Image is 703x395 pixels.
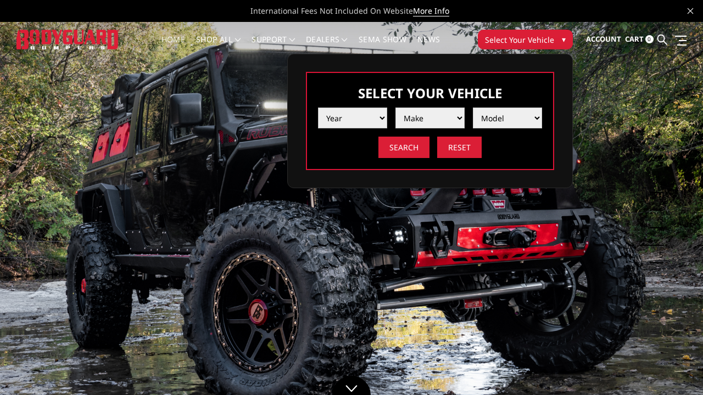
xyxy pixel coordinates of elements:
[586,34,621,44] span: Account
[625,25,654,54] a: Cart 0
[332,376,371,395] a: Click to Down
[652,228,663,246] button: 4 of 5
[359,36,406,57] a: SEMA Show
[306,36,348,57] a: Dealers
[417,36,440,57] a: News
[652,176,663,193] button: 1 of 5
[318,84,542,102] h3: Select Your Vehicle
[645,35,654,43] span: 0
[478,30,573,49] button: Select Your Vehicle
[652,246,663,263] button: 5 of 5
[16,30,119,50] img: BODYGUARD BUMPERS
[652,211,663,228] button: 3 of 5
[586,25,621,54] a: Account
[437,137,482,158] input: Reset
[562,33,566,45] span: ▾
[161,36,185,57] a: Home
[652,193,663,211] button: 2 of 5
[485,34,554,46] span: Select Your Vehicle
[395,108,465,128] select: Please select the value from list.
[252,36,295,57] a: Support
[378,137,429,158] input: Search
[625,34,644,44] span: Cart
[413,5,449,16] a: More Info
[196,36,241,57] a: shop all
[318,108,387,128] select: Please select the value from list.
